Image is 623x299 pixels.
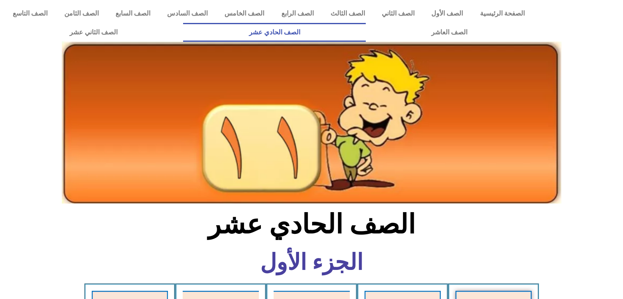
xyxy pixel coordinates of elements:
[216,4,273,23] a: الصف الخامس
[373,4,423,23] a: الصف الثاني
[176,208,447,240] h2: الصف الحادي عشر
[273,4,322,23] a: الصف الرابع
[107,4,159,23] a: الصف السابع
[4,4,56,23] a: الصف التاسع
[176,251,447,274] h6: الجزء الأول
[4,23,183,42] a: الصف الثاني عشر
[423,4,471,23] a: الصف الأول
[322,4,373,23] a: الصف الثالث
[159,4,216,23] a: الصف السادس
[366,23,533,42] a: الصف العاشر
[56,4,107,23] a: الصف الثامن
[471,4,533,23] a: الصفحة الرئيسية
[183,23,365,42] a: الصف الحادي عشر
